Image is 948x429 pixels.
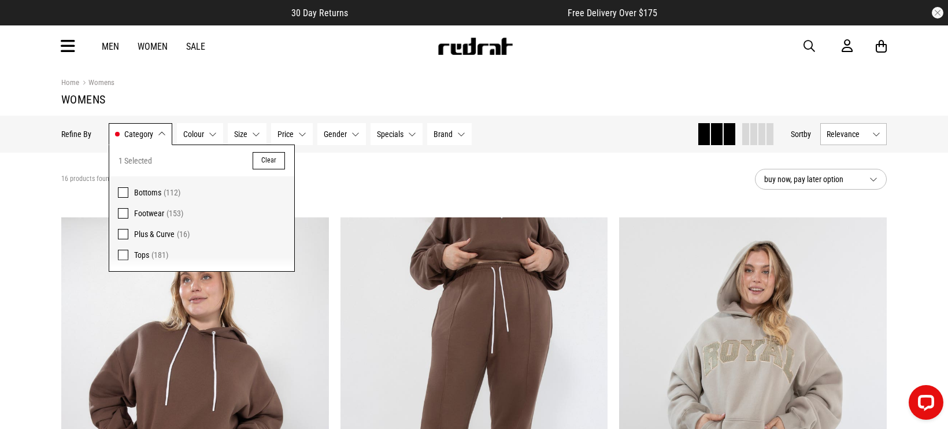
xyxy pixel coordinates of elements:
[79,78,114,89] a: Womens
[434,130,453,139] span: Brand
[791,127,811,141] button: Sortby
[764,172,860,186] span: buy now, pay later option
[183,130,204,139] span: Colour
[134,209,164,218] span: Footwear
[324,130,347,139] span: Gender
[291,8,348,19] span: 30 Day Returns
[102,41,119,52] a: Men
[371,123,423,145] button: Specials
[109,123,172,145] button: Category
[164,188,180,197] span: (112)
[437,38,513,55] img: Redrat logo
[186,41,205,52] a: Sale
[177,230,190,239] span: (16)
[317,123,366,145] button: Gender
[371,7,545,19] iframe: Customer reviews powered by Trustpilot
[134,230,175,239] span: Plus & Curve
[755,169,887,190] button: buy now, pay later option
[427,123,472,145] button: Brand
[234,130,247,139] span: Size
[138,41,168,52] a: Women
[109,145,295,272] div: Category
[151,250,168,260] span: (181)
[803,130,811,139] span: by
[61,175,113,184] span: 16 products found
[253,152,285,169] button: Clear
[118,154,152,168] span: 1 Selected
[271,123,313,145] button: Price
[820,123,887,145] button: Relevance
[61,130,91,139] p: Refine By
[177,123,223,145] button: Colour
[277,130,294,139] span: Price
[61,78,79,87] a: Home
[134,188,161,197] span: Bottoms
[124,130,153,139] span: Category
[166,209,183,218] span: (153)
[134,250,149,260] span: Tops
[568,8,657,19] span: Free Delivery Over $175
[377,130,403,139] span: Specials
[827,130,868,139] span: Relevance
[61,93,887,106] h1: Womens
[899,380,948,429] iframe: LiveChat chat widget
[228,123,266,145] button: Size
